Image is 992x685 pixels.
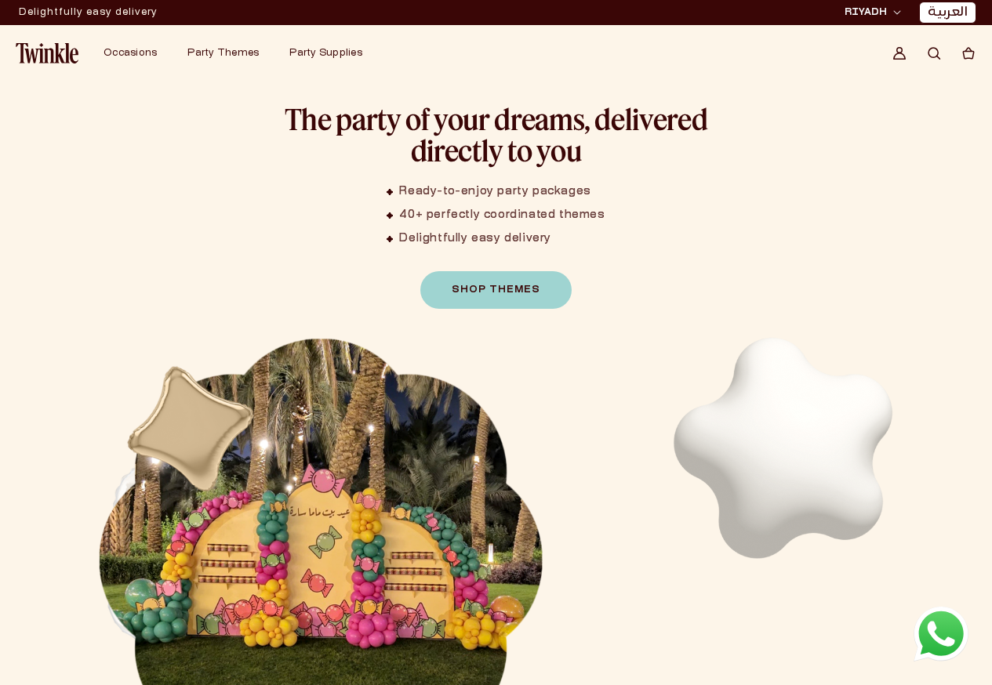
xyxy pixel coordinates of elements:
summary: Party Themes [178,38,280,69]
img: Slider balloon [672,313,918,559]
p: Delightfully easy delivery [19,1,158,24]
div: Announcement [19,1,158,24]
a: Occasions [104,47,157,60]
span: Occasions [104,49,157,58]
span: Party Supplies [289,49,362,58]
span: Party Themes [187,49,259,58]
button: RIYADH [840,5,906,20]
summary: Search [917,36,951,71]
img: 3D golden Balloon [109,348,273,512]
li: Ready-to-enjoy party packages [387,185,605,199]
summary: Occasions [94,38,178,69]
a: Party Supplies [289,47,362,60]
a: العربية [928,5,968,21]
summary: Party Supplies [280,38,383,69]
img: Twinkle [16,43,78,63]
li: Delightfully easy delivery [387,232,605,246]
li: 40+ perfectly coordinated themes [387,208,605,223]
span: RIYADH [845,5,887,20]
a: Party Themes [187,47,259,60]
a: Shop Themes [420,271,572,309]
h2: The party of your dreams, delivered directly to you [285,103,708,166]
